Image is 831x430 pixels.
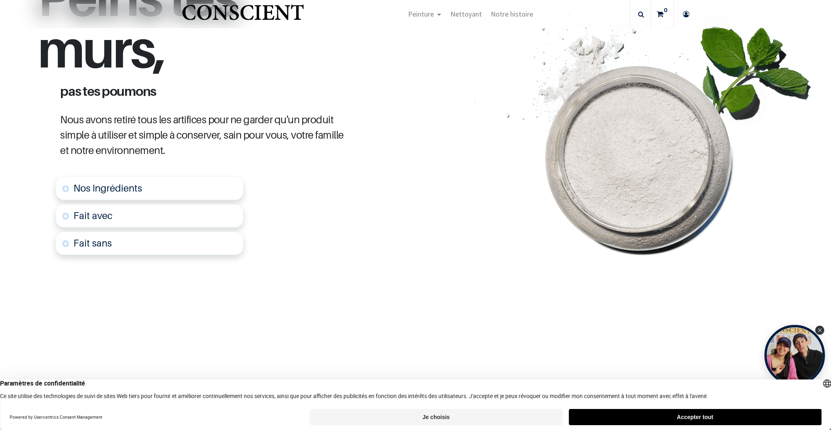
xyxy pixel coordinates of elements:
span: Nettoyant [450,9,482,19]
div: Open Tolstoy [764,325,825,386]
span: Peinture [408,9,434,19]
div: Open Tolstoy widget [764,325,825,386]
span: Nos Ingrédients [73,182,142,194]
font: Fait sans [73,237,112,249]
iframe: Tidio Chat [789,378,827,416]
sup: 0 [662,6,670,14]
span: Notre histoire [491,9,533,19]
span: Nous avons retiré tous les artifices pour ne garder qu'un produit simple à utiliser et simple à c... [60,113,344,156]
font: Fait avec [73,210,113,221]
h1: pas tes poumons [54,84,352,97]
div: Tolstoy bubble widget [764,325,825,386]
div: Close Tolstoy widget [815,326,824,335]
img: jar-tabletssplast-mint-leaf-Recovered.png [454,3,831,257]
